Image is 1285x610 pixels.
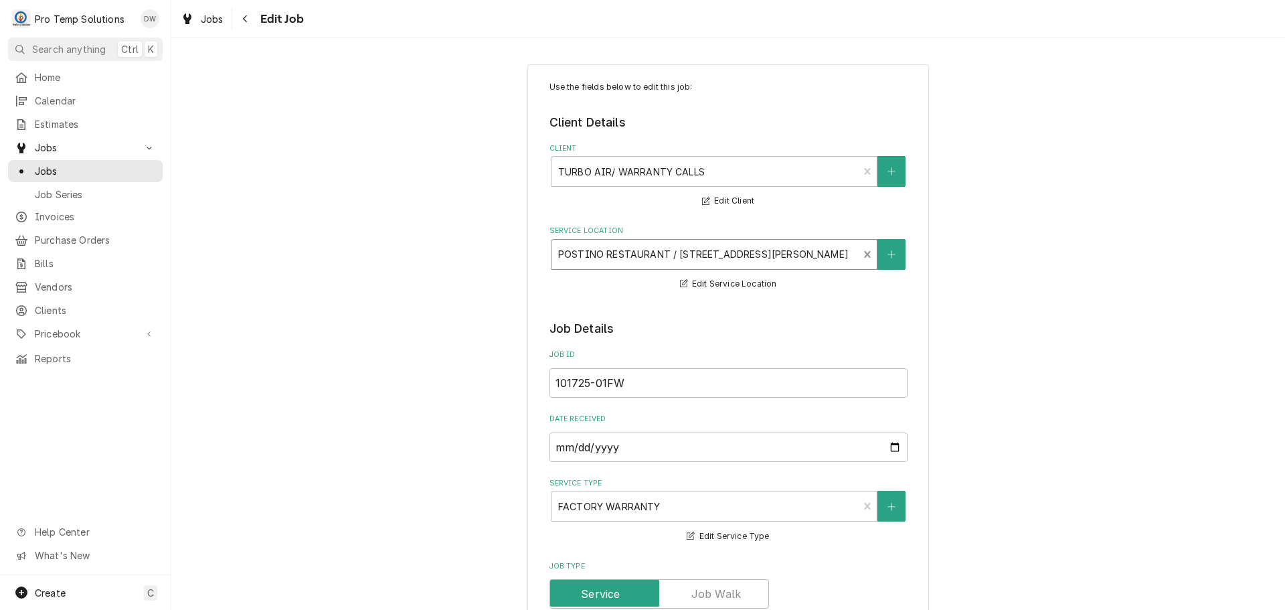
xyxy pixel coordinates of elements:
[549,414,908,425] label: Date Received
[549,226,908,236] label: Service Location
[549,81,908,93] p: Use the fields below to edit this job:
[8,137,163,159] a: Go to Jobs
[8,90,163,112] a: Calendar
[549,561,908,572] label: Job Type
[8,544,163,566] a: Go to What's New
[8,276,163,298] a: Vendors
[678,276,779,293] button: Edit Service Location
[35,587,66,599] span: Create
[8,160,163,182] a: Jobs
[877,491,906,522] button: Create New Service
[8,323,163,345] a: Go to Pricebook
[35,233,156,247] span: Purchase Orders
[8,37,163,61] button: Search anythingCtrlK
[549,561,908,609] div: Job Type
[12,9,31,28] div: Pro Temp Solutions's Avatar
[700,193,756,210] button: Edit Client
[877,239,906,270] button: Create New Location
[141,9,159,28] div: Dana Williams's Avatar
[549,478,908,489] label: Service Type
[549,143,908,154] label: Client
[8,183,163,206] a: Job Series
[35,187,156,202] span: Job Series
[32,42,106,56] span: Search anything
[8,521,163,543] a: Go to Help Center
[147,586,154,600] span: C
[35,70,156,84] span: Home
[685,528,771,545] button: Edit Service Type
[8,348,163,370] a: Reports
[35,94,156,108] span: Calendar
[35,327,136,341] span: Pricebook
[549,226,908,292] div: Service Location
[549,478,908,544] div: Service Type
[35,117,156,131] span: Estimates
[8,113,163,135] a: Estimates
[887,502,895,512] svg: Create New Service
[35,548,155,562] span: What's New
[35,525,155,539] span: Help Center
[549,433,908,462] input: yyyy-mm-dd
[121,42,139,56] span: Ctrl
[175,8,229,30] a: Jobs
[549,320,908,337] legend: Job Details
[549,114,908,131] legend: Client Details
[8,299,163,321] a: Clients
[887,167,895,176] svg: Create New Client
[8,252,163,275] a: Bills
[549,350,908,360] label: Job ID
[201,12,224,26] span: Jobs
[549,414,908,461] div: Date Received
[12,9,31,28] div: P
[549,143,908,210] div: Client
[8,229,163,251] a: Purchase Orders
[148,42,154,56] span: K
[141,9,159,28] div: DW
[235,8,256,29] button: Navigate back
[256,10,304,28] span: Edit Job
[35,280,156,294] span: Vendors
[877,156,906,187] button: Create New Client
[549,350,908,397] div: Job ID
[8,206,163,228] a: Invoices
[35,164,156,178] span: Jobs
[35,210,156,224] span: Invoices
[8,66,163,88] a: Home
[35,303,156,317] span: Clients
[35,12,124,26] div: Pro Temp Solutions
[35,256,156,271] span: Bills
[887,250,895,259] svg: Create New Location
[35,141,136,155] span: Jobs
[35,352,156,366] span: Reports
